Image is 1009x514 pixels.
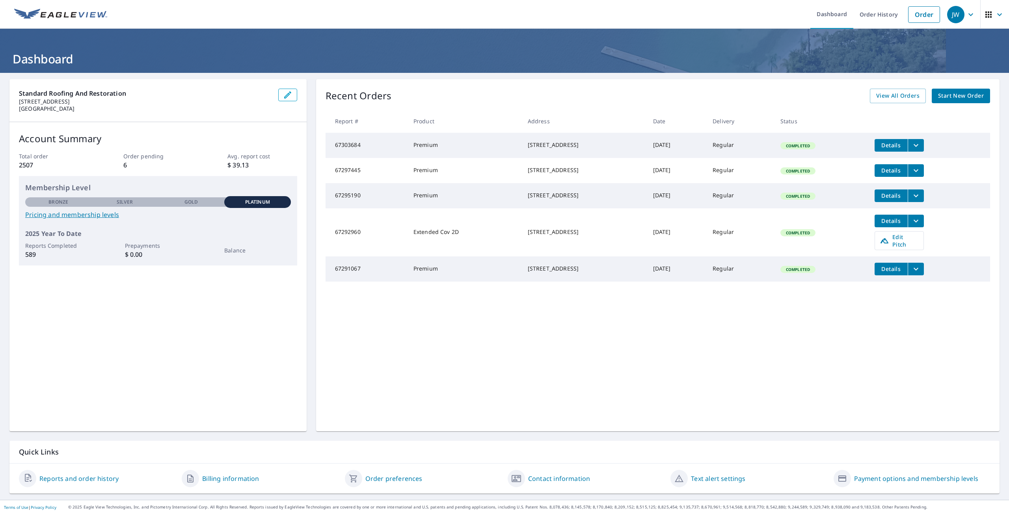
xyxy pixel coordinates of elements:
a: Text alert settings [691,474,745,483]
td: 67297445 [326,158,407,183]
button: detailsBtn-67297445 [875,164,908,177]
td: [DATE] [647,183,706,208]
td: 67295190 [326,183,407,208]
td: 67303684 [326,133,407,158]
p: Membership Level [25,182,291,193]
div: [STREET_ADDRESS] [528,265,640,273]
td: Premium [407,158,521,183]
p: Reports Completed [25,241,91,250]
p: Gold [184,199,198,206]
h1: Dashboard [9,51,1000,67]
td: Regular [706,256,774,282]
p: Balance [224,246,290,254]
p: Account Summary [19,132,297,146]
a: Pricing and membership levels [25,210,291,219]
button: detailsBtn-67303684 [875,139,908,152]
td: Regular [706,208,774,256]
a: Contact information [528,474,590,483]
td: Extended Cov 2D [407,208,521,256]
a: Order [908,6,940,23]
p: Standard Roofing and Restoration [19,89,272,98]
td: Premium [407,133,521,158]
span: Completed [781,143,815,148]
button: filesDropdownBtn-67297445 [908,164,924,177]
td: [DATE] [647,208,706,256]
p: | [4,505,56,510]
td: [DATE] [647,133,706,158]
td: Premium [407,183,521,208]
td: Regular [706,133,774,158]
td: Regular [706,183,774,208]
span: Details [879,141,903,149]
span: Details [879,265,903,273]
p: © 2025 Eagle View Technologies, Inc. and Pictometry International Corp. All Rights Reserved. Repo... [68,504,1005,510]
span: Completed [781,193,815,199]
span: Completed [781,267,815,272]
th: Product [407,109,521,133]
p: Platinum [245,199,270,206]
td: Regular [706,158,774,183]
td: 67292960 [326,208,407,256]
div: [STREET_ADDRESS] [528,166,640,174]
span: Start New Order [938,91,984,101]
td: [DATE] [647,256,706,282]
div: JW [947,6,964,23]
a: Reports and order history [39,474,119,483]
button: detailsBtn-67291067 [875,263,908,275]
a: Privacy Policy [31,505,56,510]
p: Order pending [123,152,193,160]
button: filesDropdownBtn-67303684 [908,139,924,152]
p: $ 39.13 [227,160,297,170]
button: filesDropdownBtn-67291067 [908,263,924,275]
a: View All Orders [870,89,926,103]
p: [GEOGRAPHIC_DATA] [19,105,272,112]
p: $ 0.00 [125,250,191,259]
div: [STREET_ADDRESS] [528,191,640,199]
div: [STREET_ADDRESS] [528,228,640,236]
p: Quick Links [19,447,990,457]
span: View All Orders [876,91,920,101]
span: Details [879,167,903,174]
p: Prepayments [125,241,191,250]
span: Details [879,192,903,199]
p: Silver [117,199,133,206]
th: Address [521,109,647,133]
td: Premium [407,256,521,282]
span: Edit Pitch [880,233,919,248]
p: Total order [19,152,88,160]
button: filesDropdownBtn-67292960 [908,215,924,227]
button: detailsBtn-67295190 [875,189,908,202]
a: Payment options and membership levels [854,474,978,483]
th: Report # [326,109,407,133]
p: 2507 [19,160,88,170]
button: detailsBtn-67292960 [875,215,908,227]
a: Start New Order [932,89,990,103]
span: Completed [781,230,815,236]
p: Avg. report cost [227,152,297,160]
p: [STREET_ADDRESS] [19,98,272,105]
td: 67291067 [326,256,407,282]
a: Order preferences [365,474,423,483]
a: Billing information [202,474,259,483]
p: 589 [25,250,91,259]
div: [STREET_ADDRESS] [528,141,640,149]
span: Completed [781,168,815,174]
a: Edit Pitch [875,231,924,250]
button: filesDropdownBtn-67295190 [908,189,924,202]
p: Bronze [48,199,68,206]
th: Date [647,109,706,133]
th: Delivery [706,109,774,133]
p: 6 [123,160,193,170]
p: 2025 Year To Date [25,229,291,238]
th: Status [774,109,868,133]
p: Recent Orders [326,89,392,103]
a: Terms of Use [4,505,28,510]
img: EV Logo [14,9,107,20]
td: [DATE] [647,158,706,183]
span: Details [879,217,903,225]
